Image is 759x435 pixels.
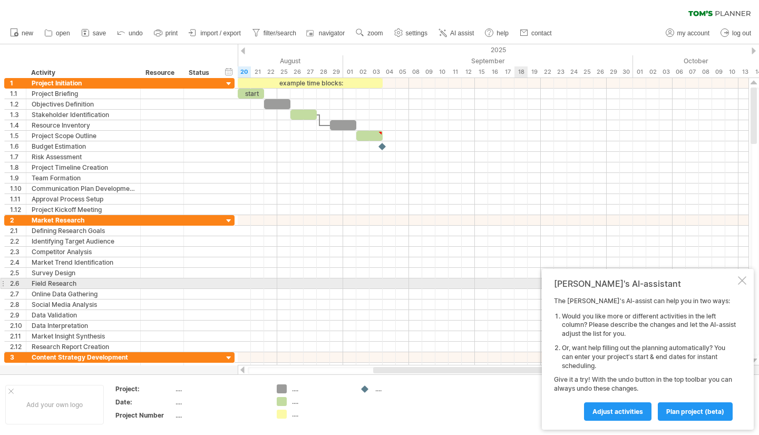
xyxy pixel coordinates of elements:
[663,26,713,40] a: my account
[7,26,36,40] a: new
[319,30,345,37] span: navigator
[32,289,135,299] div: Online Data Gathering
[10,342,26,352] div: 2.12
[32,278,135,288] div: Field Research
[10,289,26,299] div: 2.7
[145,67,178,78] div: Resource
[32,257,135,267] div: Market Trend Identification
[93,30,106,37] span: save
[725,66,738,78] div: Friday, 10 October 2025
[383,66,396,78] div: Thursday, 4 September 2025
[32,310,135,320] div: Data Validation
[666,408,724,415] span: plan project (beta)
[22,30,33,37] span: new
[343,55,633,66] div: September 2025
[32,236,135,246] div: Identifying Target Audience
[32,131,135,141] div: Project Scope Outline
[369,66,383,78] div: Wednesday, 3 September 2025
[56,30,70,37] span: open
[166,30,178,37] span: print
[32,331,135,341] div: Market Insight Synthesis
[114,26,146,40] a: undo
[673,66,686,78] div: Monday, 6 October 2025
[304,66,317,78] div: Wednesday, 27 August 2025
[10,120,26,130] div: 1.4
[718,26,754,40] a: log out
[32,205,135,215] div: Project Kickoff Meeting
[238,66,251,78] div: Wednesday, 20 August 2025
[517,26,555,40] a: contact
[501,66,514,78] div: Wednesday, 17 September 2025
[32,268,135,278] div: Survey Design
[528,66,541,78] div: Friday, 19 September 2025
[677,30,709,37] span: my account
[249,26,299,40] a: filter/search
[541,66,554,78] div: Monday, 22 September 2025
[5,385,104,424] div: Add your own logo
[497,30,509,37] span: help
[562,312,736,339] li: Would you like more or different activities in the left column? Please describe the changes and l...
[305,26,348,40] a: navigator
[32,299,135,310] div: Social Media Analysis
[10,152,26,162] div: 1.7
[176,398,264,407] div: ....
[317,66,330,78] div: Thursday, 28 August 2025
[176,411,264,420] div: ....
[10,321,26,331] div: 2.10
[531,30,552,37] span: contact
[32,183,135,194] div: Communication Plan Development
[31,67,134,78] div: Activity
[115,411,173,420] div: Project Number
[699,66,712,78] div: Wednesday, 8 October 2025
[10,89,26,99] div: 1.1
[554,278,736,289] div: [PERSON_NAME]'s AI-assistant
[32,89,135,99] div: Project Briefing
[375,384,433,393] div: ....
[79,26,109,40] a: save
[10,278,26,288] div: 2.6
[290,66,304,78] div: Tuesday, 26 August 2025
[200,30,241,37] span: import / export
[488,66,501,78] div: Tuesday, 16 September 2025
[42,26,73,40] a: open
[32,226,135,236] div: Defining Research Goals
[343,66,356,78] div: Monday, 1 September 2025
[514,66,528,78] div: Thursday, 18 September 2025
[10,99,26,109] div: 1.2
[115,398,173,407] div: Date:
[10,236,26,246] div: 2.2
[554,66,567,78] div: Tuesday, 23 September 2025
[277,66,290,78] div: Monday, 25 August 2025
[482,26,512,40] a: help
[32,99,135,109] div: Objectives Definition
[292,397,349,406] div: ....
[32,247,135,257] div: Competitor Analysis
[10,268,26,278] div: 2.5
[32,321,135,331] div: Data Interpretation
[659,66,673,78] div: Friday, 3 October 2025
[238,78,383,88] div: example time blocks:
[562,344,736,370] li: Or, want help filling out the planning automatically? You can enter your project's start & end da...
[292,384,349,393] div: ....
[10,162,26,172] div: 1.8
[32,173,135,183] div: Team Formation
[732,30,751,37] span: log out
[353,26,386,40] a: zoom
[176,384,264,393] div: ....
[115,384,173,393] div: Project:
[292,410,349,419] div: ....
[620,66,633,78] div: Tuesday, 30 September 2025
[712,66,725,78] div: Thursday, 9 October 2025
[10,310,26,320] div: 2.9
[435,66,449,78] div: Wednesday, 10 September 2025
[189,67,212,78] div: Status
[10,299,26,310] div: 2.8
[10,194,26,204] div: 1.11
[475,66,488,78] div: Monday, 15 September 2025
[396,66,409,78] div: Friday, 5 September 2025
[186,26,244,40] a: import / export
[633,66,646,78] div: Wednesday, 1 October 2025
[567,66,580,78] div: Wednesday, 24 September 2025
[406,30,427,37] span: settings
[592,408,643,415] span: Adjust activities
